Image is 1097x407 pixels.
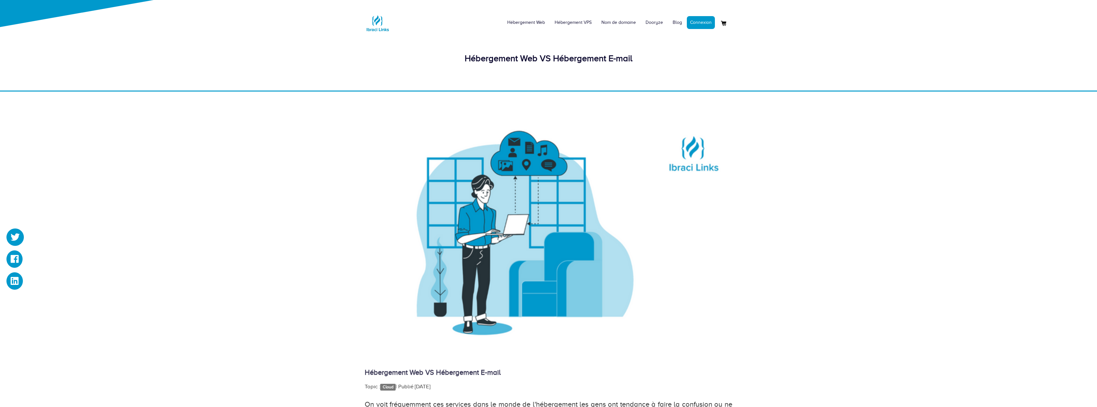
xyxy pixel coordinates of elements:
[365,52,732,65] div: Hébergement Web VS Hébergement E-mail
[380,384,396,390] a: Cloud
[365,10,390,36] img: Logo Ibraci Links
[668,13,687,32] a: Blog
[597,13,641,32] a: Nom de domaine
[550,13,597,32] a: Hébergement VPS
[641,13,668,32] a: Dooryze
[365,369,732,376] h4: Hébergement Web VS Hébergement E-mail
[365,5,390,36] a: Logo Ibraci Links
[687,16,715,29] a: Connexion
[398,383,430,390] span: Publié [DATE]
[365,383,397,390] span: Topic : |
[502,13,550,32] a: Hébergement Web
